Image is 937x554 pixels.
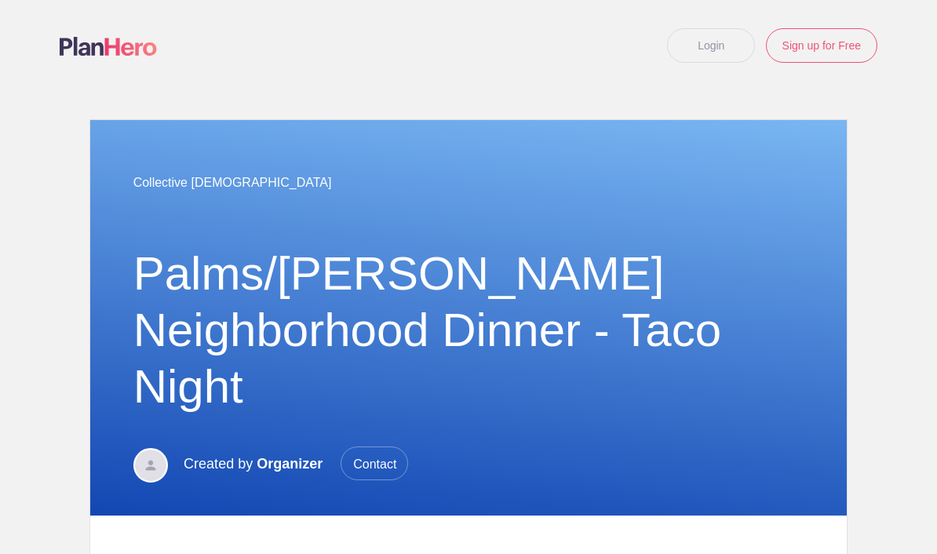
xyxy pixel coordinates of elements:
[133,246,804,415] h1: Palms/[PERSON_NAME] Neighborhood Dinner - Taco Night
[766,28,877,63] a: Sign up for Free
[341,446,408,480] span: Contact
[133,448,168,483] img: Davatar
[60,37,157,56] img: Logo main planhero
[184,446,408,481] p: Created by
[257,456,323,472] span: Organizer
[133,151,804,214] div: Collective [DEMOGRAPHIC_DATA]
[667,28,755,63] a: Login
